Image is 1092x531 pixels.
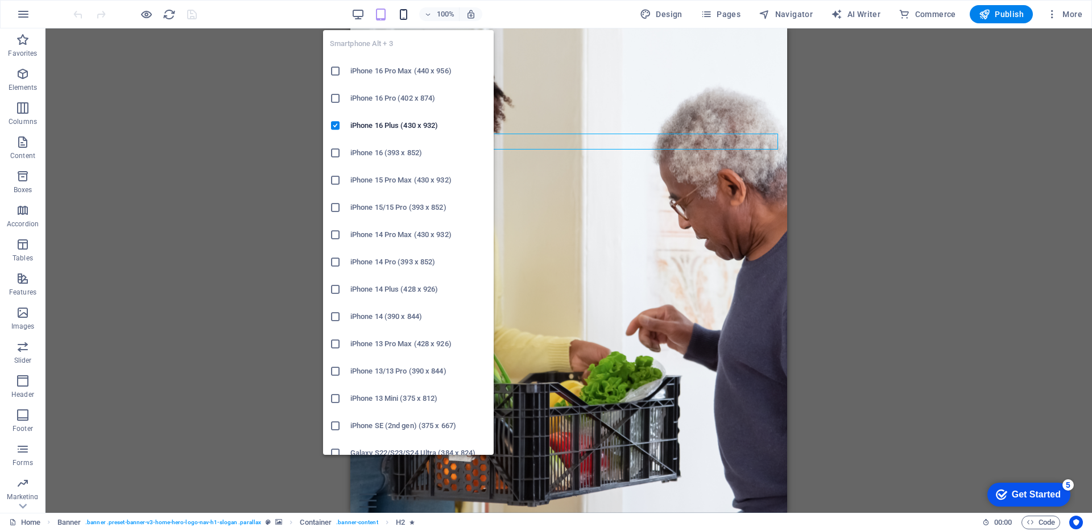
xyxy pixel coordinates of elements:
p: Header [11,390,34,399]
div: 5 [84,2,96,14]
p: Content [10,151,35,160]
span: Click to select. Double-click to edit [57,516,81,529]
span: More [1046,9,1082,20]
span: Navigator [759,9,813,20]
span: 00 00 [994,516,1012,529]
i: On resize automatically adjust zoom level to fit chosen device. [466,9,476,19]
p: Boxes [14,185,32,194]
span: Click to select. Double-click to edit [396,516,405,529]
p: Footer [13,424,33,433]
span: : [1002,518,1004,526]
p: Elements [9,83,38,92]
i: This element contains a background [275,519,282,525]
h6: iPhone 14 Pro (393 x 852) [350,255,487,269]
h6: iPhone 14 Pro Max (430 x 932) [350,228,487,242]
button: Usercentrics [1069,516,1083,529]
p: Marketing [7,492,38,501]
button: AI Writer [826,5,885,23]
span: Click to select. Double-click to edit [300,516,332,529]
i: Reload page [163,8,176,21]
i: Element contains an animation [409,519,415,525]
span: Pages [701,9,741,20]
button: Click here to leave preview mode and continue editing [139,7,153,21]
h6: Session time [982,516,1012,529]
h6: iPhone 16 Pro (402 x 874) [350,92,487,105]
h6: iPhone 16 Pro Max (440 x 956) [350,64,487,78]
h6: iPhone 13 Pro Max (428 x 926) [350,337,487,351]
span: . banner .preset-banner-v3-home-hero-logo-nav-h1-slogan .parallax [85,516,261,529]
h6: iPhone 13 Mini (375 x 812) [350,392,487,405]
h6: iPhone 13/13 Pro (390 x 844) [350,364,487,378]
h6: iPhone 14 Plus (428 x 926) [350,283,487,296]
h6: Galaxy S22/S23/S24 Ultra (384 x 824) [350,446,487,460]
nav: breadcrumb [57,516,415,529]
button: Publish [970,5,1033,23]
span: Publish [979,9,1024,20]
h6: 100% [436,7,454,21]
span: AI Writer [831,9,880,20]
button: Code [1021,516,1060,529]
span: . banner-content [336,516,378,529]
span: Commerce [899,9,956,20]
div: Get Started [34,13,82,23]
p: Images [11,322,35,331]
p: Accordion [7,219,39,229]
button: reload [162,7,176,21]
button: Commerce [894,5,961,23]
p: Forms [13,458,33,467]
p: Tables [13,254,33,263]
p: Columns [9,117,37,126]
h6: iPhone 14 (390 x 844) [350,310,487,323]
button: Pages [696,5,745,23]
p: Favorites [8,49,37,58]
span: Design [640,9,682,20]
p: Features [9,288,36,297]
h6: iPhone 16 Plus (430 x 932) [350,119,487,132]
button: Design [635,5,687,23]
a: Click to cancel selection. Double-click to open Pages [9,516,40,529]
h6: iPhone 16 (393 x 852) [350,146,487,160]
h6: iPhone SE (2nd gen) (375 x 667) [350,419,487,433]
h6: iPhone 15 Pro Max (430 x 932) [350,173,487,187]
button: Navigator [754,5,817,23]
i: This element is a customizable preset [266,519,271,525]
button: 100% [419,7,460,21]
div: Get Started 5 items remaining, 0% complete [9,6,92,30]
h6: iPhone 15/15 Pro (393 x 852) [350,201,487,214]
p: Slider [14,356,32,365]
button: More [1042,5,1087,23]
span: Code [1027,516,1055,529]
